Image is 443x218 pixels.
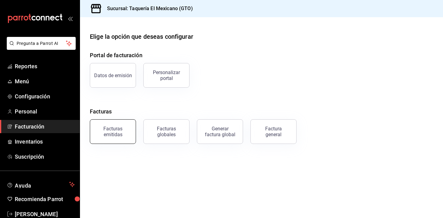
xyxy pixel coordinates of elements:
div: Personalizar portal [147,69,186,81]
h3: Sucursal: Taquería El Mexicano (GTO) [102,5,193,12]
button: Pregunta a Parrot AI [7,37,76,50]
button: Facturas globales [143,119,190,144]
div: Generar factura global [205,126,235,137]
button: Facturas emitidas [90,119,136,144]
button: Personalizar portal [143,63,190,88]
span: Reportes [15,62,75,70]
h4: Facturas [90,107,433,116]
button: Generar factura global [197,119,243,144]
span: Recomienda Parrot [15,195,75,203]
div: Datos de emisión [94,73,132,78]
span: Menú [15,77,75,85]
span: Inventarios [15,137,75,146]
a: Pregunta a Parrot AI [4,45,76,51]
span: Ayuda [15,181,67,188]
div: Factura general [258,126,289,137]
div: Facturas globales [147,126,186,137]
span: Personal [15,107,75,116]
span: Pregunta a Parrot AI [17,40,66,47]
span: Configuración [15,92,75,101]
button: open_drawer_menu [68,16,73,21]
button: Datos de emisión [90,63,136,88]
div: Facturas emitidas [94,126,132,137]
span: Suscripción [15,153,75,161]
div: Elige la opción que deseas configurar [90,32,193,41]
h4: Portal de facturación [90,51,433,59]
button: Factura general [250,119,297,144]
span: Facturación [15,122,75,131]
